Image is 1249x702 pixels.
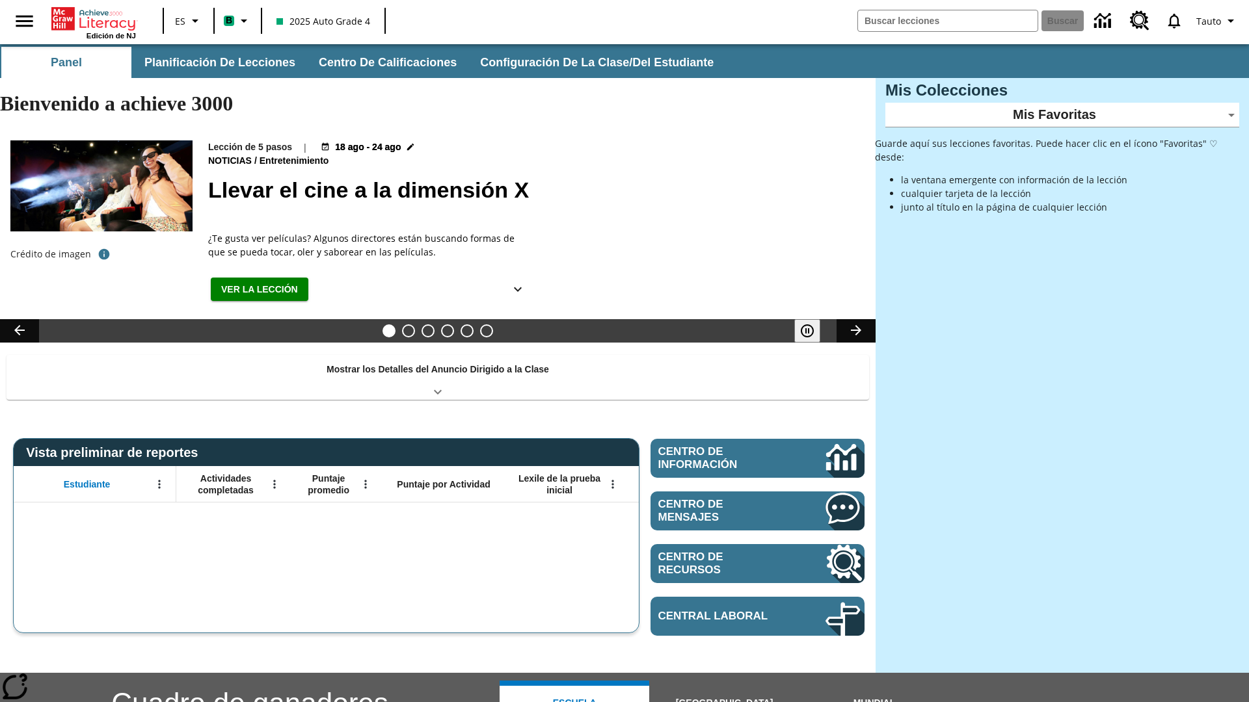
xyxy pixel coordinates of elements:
[470,47,724,78] button: Configuración de la clase/del estudiante
[875,136,1239,164] p: Guarde aquí sus lecciones favoritas. Puede hacer clic en el ícono "Favoritas" ♡ desde:
[318,140,418,154] button: 18 ago - 24 ago Elegir fechas
[308,47,467,78] button: Centro de calificaciones
[651,439,865,478] a: Centro de información
[651,491,865,530] a: Centro de mensajes
[402,324,415,337] button: Diapositiva 2 ¿Los autos del futuro?
[175,14,185,28] span: ES
[512,473,607,496] span: Lexile de la prueba inicial
[5,2,44,40] button: Abrir el menú lateral
[356,474,375,494] button: Abrir menú
[226,12,232,29] span: B
[658,551,786,577] span: Centro de recursos
[885,81,1239,99] h3: Mis Colecciones
[87,32,136,40] span: Edición de NJ
[1196,14,1221,28] span: Tauto
[441,324,454,337] button: Diapositiva 4 ¿Cuál es la gran idea?
[91,242,117,266] button: Crédito de foto: The Asahi Shimbun vía Getty Images
[885,103,1239,127] div: Mis Favoritas
[505,278,531,302] button: Ver más
[208,174,860,207] h2: Llevar el cine a la dimensión X
[658,610,786,623] span: Central laboral
[208,154,254,168] span: Noticias
[858,10,1038,31] input: Buscar campo
[10,140,193,231] img: El panel situado frente a los asientos rocía con agua nebulizada al feliz público en un cine equi...
[276,14,370,28] span: 2025 Auto Grade 4
[1122,3,1157,38] a: Centro de recursos, Se abrirá en una pestaña nueva.
[208,140,292,154] p: Lección de 5 pasos
[651,597,865,636] a: Central laboral
[461,324,474,337] button: Diapositiva 5 Una idea, mucho trabajo
[794,319,820,343] button: Pausar
[260,154,332,168] span: Entretenimiento
[1086,3,1122,39] a: Centro de información
[219,9,257,32] button: Boost El color de la clase es verde menta. Cambiar el color de la clase.
[1191,9,1244,32] button: Perfil/Configuración
[265,474,284,494] button: Abrir menú
[1,47,131,78] button: Panel
[651,544,865,583] a: Centro de recursos, Se abrirá en una pestaña nueva.
[901,173,1239,187] li: la ventana emergente con información de la lección
[422,324,435,337] button: Diapositiva 3 ¿Lo quieres con papas fritas?
[837,319,876,343] button: Carrusel de lecciones, seguir
[302,140,308,154] span: |
[658,445,781,471] span: Centro de información
[26,445,204,460] span: Vista preliminar de reportes
[211,278,308,302] button: Ver la lección
[383,324,396,337] button: Diapositiva 1 Llevar el cine a la dimensión X
[150,474,169,494] button: Abrir menú
[134,47,306,78] button: Planificación de lecciones
[658,498,786,524] span: Centro de mensajes
[901,200,1239,214] li: junto al título en la página de cualquier lección
[183,473,269,496] span: Actividades completadas
[10,248,91,261] p: Crédito de imagen
[168,9,209,32] button: Lenguaje: ES, Selecciona un idioma
[254,155,257,166] span: /
[64,478,111,490] span: Estudiante
[794,319,833,343] div: Pausar
[603,474,623,494] button: Abrir menú
[335,140,401,154] span: 18 ago - 24 ago
[397,478,490,490] span: Puntaje por Actividad
[1157,4,1191,38] a: Notificaciones
[51,6,136,32] a: Portada
[327,363,549,376] p: Mostrar los Detalles del Anuncio Dirigido a la Clase
[297,473,360,496] span: Puntaje promedio
[480,324,493,337] button: Diapositiva 6 El sueño de los animales
[901,187,1239,200] li: cualquier tarjeta de la lección
[208,231,533,259] div: ¿Te gusta ver películas? Algunos directores están buscando formas de que se pueda tocar, oler y s...
[51,5,136,40] div: Portada
[7,355,869,400] div: Mostrar los Detalles del Anuncio Dirigido a la Clase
